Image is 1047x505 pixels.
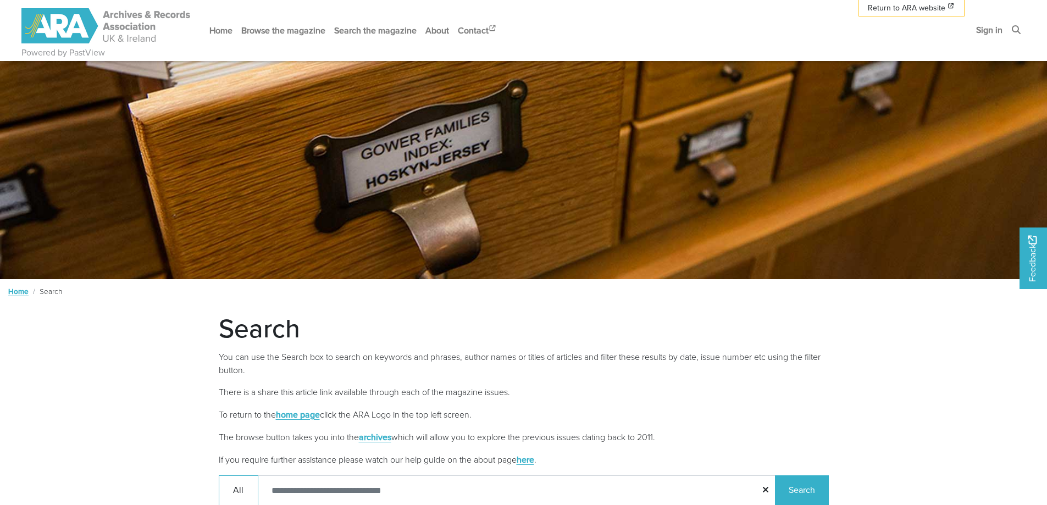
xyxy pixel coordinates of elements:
[21,8,192,43] img: ARA - ARC Magazine | Powered by PastView
[219,351,829,377] p: You can use the Search box to search on keywords and phrases, author names or titles of articles ...
[1026,235,1039,282] span: Feedback
[1020,227,1047,289] a: Would you like to provide feedback?
[453,16,502,45] a: Contact
[219,312,829,344] h1: Search
[219,408,829,421] p: To return to the click the ARA Logo in the top left screen.
[40,286,62,297] span: Search
[237,16,330,45] a: Browse the magazine
[972,15,1007,45] a: Sign in
[359,431,391,443] a: archives
[330,16,421,45] a: Search the magazine
[219,386,829,399] p: There is a share this article link available through each of the magazine issues.
[219,430,829,444] p: The browse button takes you into the which will allow you to explore the previous issues dating b...
[868,2,945,14] span: Return to ARA website
[219,453,829,467] p: If you require further assistance please watch our help guide on the about page .
[276,408,320,420] a: home page
[517,453,534,465] a: here
[21,2,192,50] a: ARA - ARC Magazine | Powered by PastView logo
[421,16,453,45] a: About
[8,286,29,297] a: Home
[21,46,105,59] a: Powered by PastView
[205,16,237,45] a: Home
